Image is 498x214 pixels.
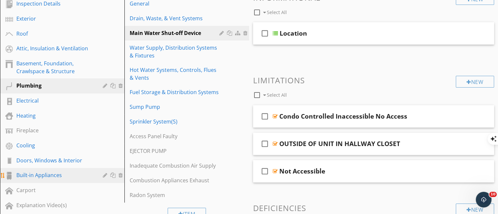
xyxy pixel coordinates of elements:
div: Cooling [16,141,93,149]
div: Not Accessible [279,167,325,175]
div: Heating [16,112,93,120]
div: Hot Water Systems, Controls, Flues & Vents [130,66,221,82]
i: check_box_outline_blank [260,163,270,179]
div: Explanation Video(s) [16,201,93,209]
h3: Limitations [253,76,494,85]
div: Fuel Storage & Distribution Systems [130,88,221,96]
div: Basement, Foundation, Crawlspace & Structure [16,59,93,75]
span: Select All [267,92,287,98]
div: EJECTOR PUMP [130,147,221,155]
div: Carport [16,186,93,194]
div: Drain, Waste, & Vent Systems [130,14,221,22]
i: check_box_outline_blank [260,25,270,41]
i: check_box_outline_blank [260,108,270,124]
div: Water Supply, Distribution Systems & Fixtures [130,44,221,59]
div: Plumbing [16,82,93,90]
div: Attic, Insulation & Ventilation [16,44,93,52]
div: Sprinkler System(S) [130,118,221,125]
div: Electrical [16,97,93,105]
div: Location [280,29,307,37]
div: Sump Pump [130,103,221,111]
div: Main Water Shut-off Device [130,29,221,37]
div: New [456,76,494,88]
div: Access Panel Faulty [130,132,221,140]
div: Inadequate Combustion Air Supply [130,162,221,170]
div: Exterior [16,15,93,23]
div: Combustion Appliances Exhaust [130,176,221,184]
h3: Deficiencies [253,204,494,212]
div: Condo Controlled Inaccessible No Access [279,112,407,120]
div: Roof [16,30,93,38]
div: OUTSIDE OF UNIT IN HALLWAY CLOSET [279,140,400,148]
div: Doors, Windows & Interior [16,156,93,164]
span: 10 [489,192,497,197]
div: Fireplace [16,126,93,134]
iframe: Intercom live chat [476,192,491,207]
div: Built-in Appliances [16,171,93,179]
div: Radon System [130,191,221,199]
i: check_box_outline_blank [260,136,270,152]
span: Select All [267,9,287,15]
